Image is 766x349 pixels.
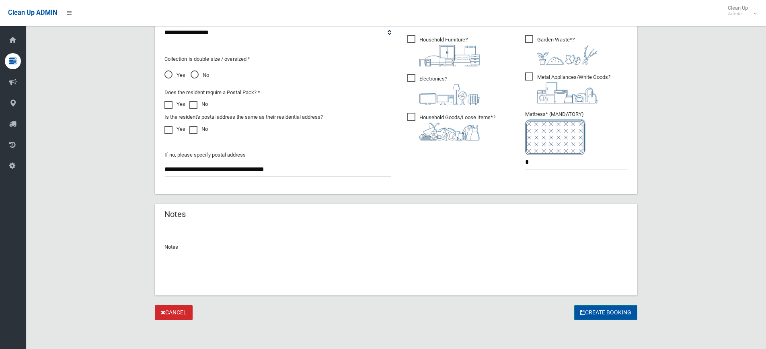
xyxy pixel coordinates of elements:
[164,99,185,109] label: Yes
[419,122,480,140] img: b13cc3517677393f34c0a387616ef184.png
[419,37,480,66] i: ?
[164,70,185,80] span: Yes
[574,305,637,320] button: Create Booking
[191,70,209,80] span: No
[724,5,756,17] span: Clean Up
[537,37,598,65] i: ?
[419,114,495,140] i: ?
[525,35,598,65] span: Garden Waste*
[164,124,185,134] label: Yes
[407,35,480,66] span: Household Furniture
[537,45,598,65] img: 4fd8a5c772b2c999c83690221e5242e0.png
[164,242,628,252] p: Notes
[525,72,610,103] span: Metal Appliances/White Goods
[164,150,246,160] label: If no, please specify postal address
[537,74,610,103] i: ?
[189,124,208,134] label: No
[189,99,208,109] label: No
[164,112,323,122] label: Is the resident's postal address the same as their residential address?
[525,119,585,155] img: e7408bece873d2c1783593a074e5cb2f.png
[419,76,480,105] i: ?
[537,82,598,103] img: 36c1b0289cb1767239cdd3de9e694f19.png
[407,113,495,140] span: Household Goods/Loose Items*
[525,111,628,155] span: Mattress* (MANDATORY)
[419,45,480,66] img: aa9efdbe659d29b613fca23ba79d85cb.png
[155,305,193,320] a: Cancel
[728,11,748,17] small: Admin
[8,9,57,17] span: Clean Up ADMIN
[407,74,480,105] span: Electronics
[164,88,260,97] label: Does the resident require a Postal Pack? *
[164,54,391,64] p: Collection is double size / oversized *
[419,84,480,105] img: 394712a680b73dbc3d2a6a3a7ffe5a07.png
[155,207,195,222] header: Notes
